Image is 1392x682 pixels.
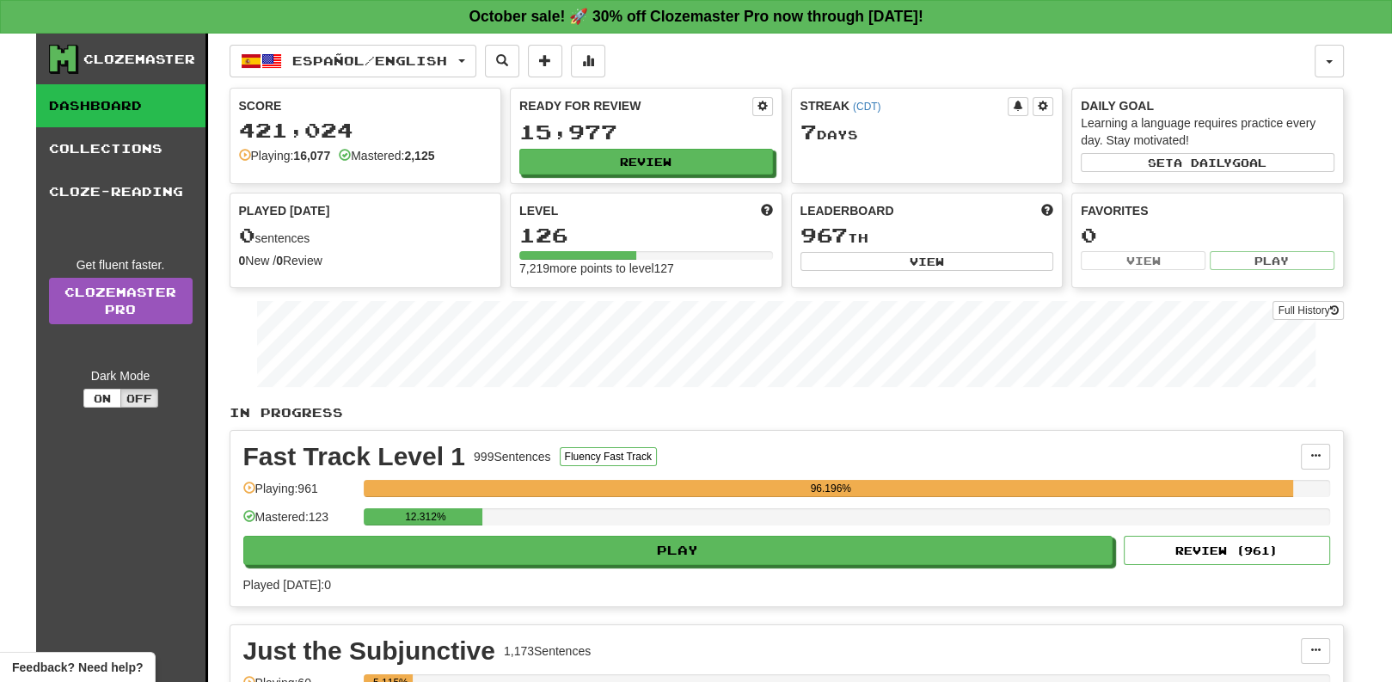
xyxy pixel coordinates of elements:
strong: 0 [239,254,246,267]
div: Mastered: 123 [243,508,355,537]
strong: October sale! 🚀 30% off Clozemaster Pro now through [DATE]! [469,8,923,25]
div: 0 [1081,224,1334,246]
button: Seta dailygoal [1081,153,1334,172]
button: View [1081,251,1205,270]
span: 7 [800,120,817,144]
span: Score more points to level up [761,202,773,219]
button: Play [1210,251,1334,270]
a: (CDT) [853,101,880,113]
button: Search sentences [485,45,519,77]
button: Off [120,389,158,408]
span: This week in points, UTC [1041,202,1053,219]
div: Score [239,97,493,114]
div: Mastered: [339,147,434,164]
div: Favorites [1081,202,1334,219]
div: Fast Track Level 1 [243,444,466,470]
a: Dashboard [36,84,205,127]
div: Day s [800,121,1054,144]
button: Fluency Fast Track [560,447,657,466]
div: Daily Goal [1081,97,1334,114]
div: 1,173 Sentences [504,642,591,660]
div: Playing: [239,147,331,164]
div: th [800,224,1054,247]
div: Learning a language requires practice every day. Stay motivated! [1081,114,1334,149]
span: 0 [239,223,255,247]
div: Just the Subjunctive [243,638,495,664]
p: In Progress [230,404,1344,421]
button: Full History [1272,301,1343,320]
div: Ready for Review [519,97,752,114]
span: Played [DATE]: 0 [243,578,331,592]
div: Clozemaster [83,51,195,68]
div: 96.196% [369,480,1293,497]
span: Español / English [292,53,447,68]
div: 7,219 more points to level 127 [519,260,773,277]
div: 421,024 [239,120,493,141]
a: Collections [36,127,205,170]
div: New / Review [239,252,493,269]
div: Playing: 961 [243,480,355,508]
strong: 16,077 [293,149,330,163]
span: a daily [1174,157,1232,169]
div: Streak [800,97,1009,114]
button: Review (961) [1124,536,1330,565]
a: ClozemasterPro [49,278,193,324]
span: Played [DATE] [239,202,330,219]
span: Level [519,202,558,219]
button: View [800,252,1054,271]
span: Leaderboard [800,202,894,219]
span: Open feedback widget [12,659,143,676]
div: Get fluent faster. [49,256,193,273]
strong: 2,125 [404,149,434,163]
div: 126 [519,224,773,246]
button: Review [519,149,773,175]
div: 12.312% [369,508,482,525]
button: More stats [571,45,605,77]
strong: 0 [276,254,283,267]
a: Cloze-Reading [36,170,205,213]
div: 15,977 [519,121,773,143]
div: Dark Mode [49,367,193,384]
button: On [83,389,121,408]
div: 999 Sentences [474,448,551,465]
span: 967 [800,223,848,247]
button: Español/English [230,45,476,77]
button: Play [243,536,1113,565]
div: sentences [239,224,493,247]
button: Add sentence to collection [528,45,562,77]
